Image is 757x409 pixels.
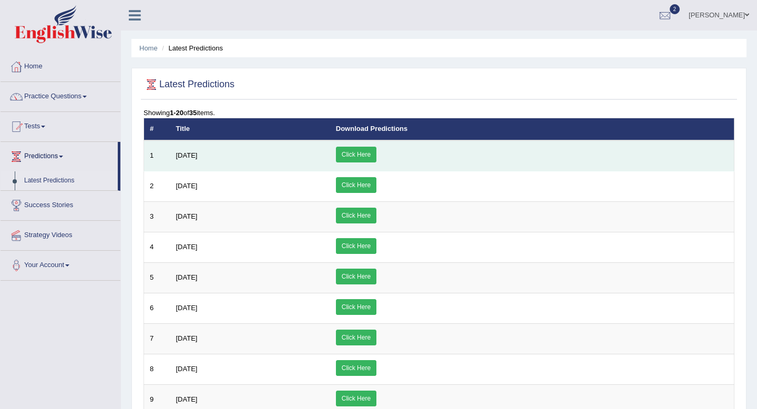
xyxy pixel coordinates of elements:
[1,82,120,108] a: Practice Questions
[1,142,118,168] a: Predictions
[336,299,376,315] a: Click Here
[144,108,734,118] div: Showing of items.
[19,171,118,190] a: Latest Predictions
[336,177,376,193] a: Click Here
[336,360,376,376] a: Click Here
[144,354,170,384] td: 8
[336,391,376,406] a: Click Here
[144,77,234,93] h2: Latest Predictions
[1,251,120,277] a: Your Account
[176,304,198,312] span: [DATE]
[144,323,170,354] td: 7
[176,334,198,342] span: [DATE]
[336,208,376,223] a: Click Here
[139,44,158,52] a: Home
[176,182,198,190] span: [DATE]
[170,109,183,117] b: 1-20
[1,221,120,247] a: Strategy Videos
[670,4,680,14] span: 2
[176,212,198,220] span: [DATE]
[144,232,170,262] td: 4
[144,201,170,232] td: 3
[176,365,198,373] span: [DATE]
[144,118,170,140] th: #
[189,109,197,117] b: 35
[1,191,120,217] a: Success Stories
[336,238,376,254] a: Click Here
[144,171,170,201] td: 2
[176,395,198,403] span: [DATE]
[170,118,330,140] th: Title
[176,273,198,281] span: [DATE]
[144,293,170,323] td: 6
[1,52,120,78] a: Home
[144,262,170,293] td: 5
[144,140,170,171] td: 1
[159,43,223,53] li: Latest Predictions
[330,118,734,140] th: Download Predictions
[336,269,376,284] a: Click Here
[336,330,376,345] a: Click Here
[1,112,120,138] a: Tests
[176,151,198,159] span: [DATE]
[176,243,198,251] span: [DATE]
[336,147,376,162] a: Click Here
